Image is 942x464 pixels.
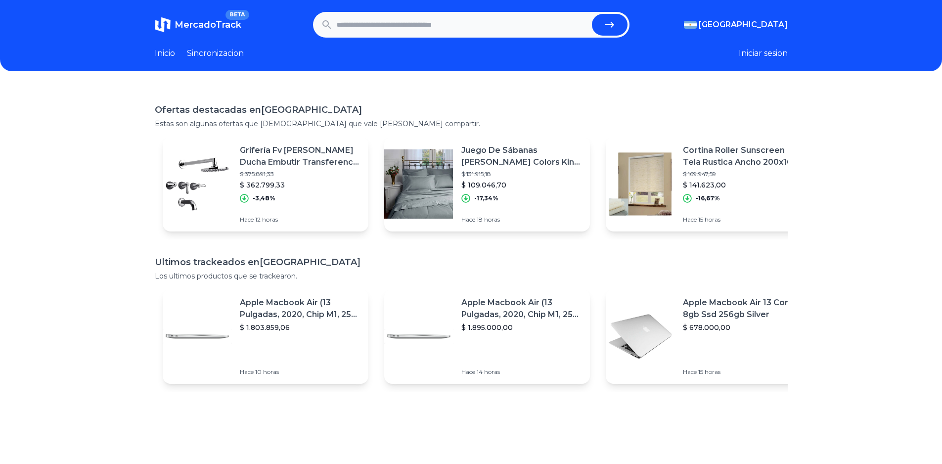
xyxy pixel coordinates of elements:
[155,271,788,281] p: Los ultimos productos que se trackearon.
[155,17,241,33] a: MercadoTrackBETA
[684,21,697,29] img: Argentina
[461,216,582,224] p: Hace 18 horas
[155,103,788,117] h1: Ofertas destacadas en [GEOGRAPHIC_DATA]
[175,19,241,30] span: MercadoTrack
[240,180,360,190] p: $ 362.799,33
[683,180,804,190] p: $ 141.623,00
[384,302,453,371] img: Featured image
[240,297,360,321] p: Apple Macbook Air (13 Pulgadas, 2020, Chip M1, 256 Gb De Ssd, 8 Gb De Ram) - Plata
[384,137,590,232] a: Featured imageJuego De Sábanas [PERSON_NAME] Colors King 200 Hilos 100% Algodón$ 131.915,18$ 109....
[155,119,788,129] p: Estas son algunas ofertas que [DEMOGRAPHIC_DATA] que vale [PERSON_NAME] compartir.
[606,289,811,384] a: Featured imageApple Macbook Air 13 Core I5 8gb Ssd 256gb Silver$ 678.000,00Hace 15 horas
[461,170,582,178] p: $ 131.915,18
[384,289,590,384] a: Featured imageApple Macbook Air (13 Pulgadas, 2020, Chip M1, 256 Gb De Ssd, 8 Gb De Ram) - Plata$...
[240,323,360,332] p: $ 1.803.859,06
[606,137,811,232] a: Featured imageCortina Roller Sunscreen Tela Rustica Ancho 200x160 Alto$ 169.947,59$ 141.623,00-16...
[155,47,175,59] a: Inicio
[163,289,368,384] a: Featured imageApple Macbook Air (13 Pulgadas, 2020, Chip M1, 256 Gb De Ssd, 8 Gb De Ram) - Plata$...
[461,323,582,332] p: $ 1.895.000,00
[699,19,788,31] span: [GEOGRAPHIC_DATA]
[461,180,582,190] p: $ 109.046,70
[739,47,788,59] button: Iniciar sesion
[187,47,244,59] a: Sincronizacion
[163,137,368,232] a: Featured imageGrifería Fv [PERSON_NAME] Ducha Embutir Transferencia 103/62 Ahora 12 Y 18$ 375.891...
[696,194,720,202] p: -16,67%
[684,19,788,31] button: [GEOGRAPHIC_DATA]
[163,149,232,219] img: Featured image
[683,368,804,376] p: Hace 15 horas
[683,216,804,224] p: Hace 15 horas
[253,194,275,202] p: -3,48%
[225,10,249,20] span: BETA
[240,368,360,376] p: Hace 10 horas
[683,170,804,178] p: $ 169.947,59
[240,144,360,168] p: Grifería Fv [PERSON_NAME] Ducha Embutir Transferencia 103/62 Ahora 12 Y 18
[384,149,453,219] img: Featured image
[461,144,582,168] p: Juego De Sábanas [PERSON_NAME] Colors King 200 Hilos 100% Algodón
[240,170,360,178] p: $ 375.891,33
[683,297,804,321] p: Apple Macbook Air 13 Core I5 8gb Ssd 256gb Silver
[155,17,171,33] img: MercadoTrack
[474,194,498,202] p: -17,34%
[461,368,582,376] p: Hace 14 horas
[163,302,232,371] img: Featured image
[240,216,360,224] p: Hace 12 horas
[606,149,675,219] img: Featured image
[683,323,804,332] p: $ 678.000,00
[155,255,788,269] h1: Ultimos trackeados en [GEOGRAPHIC_DATA]
[606,302,675,371] img: Featured image
[461,297,582,321] p: Apple Macbook Air (13 Pulgadas, 2020, Chip M1, 256 Gb De Ssd, 8 Gb De Ram) - Plata
[683,144,804,168] p: Cortina Roller Sunscreen Tela Rustica Ancho 200x160 Alto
